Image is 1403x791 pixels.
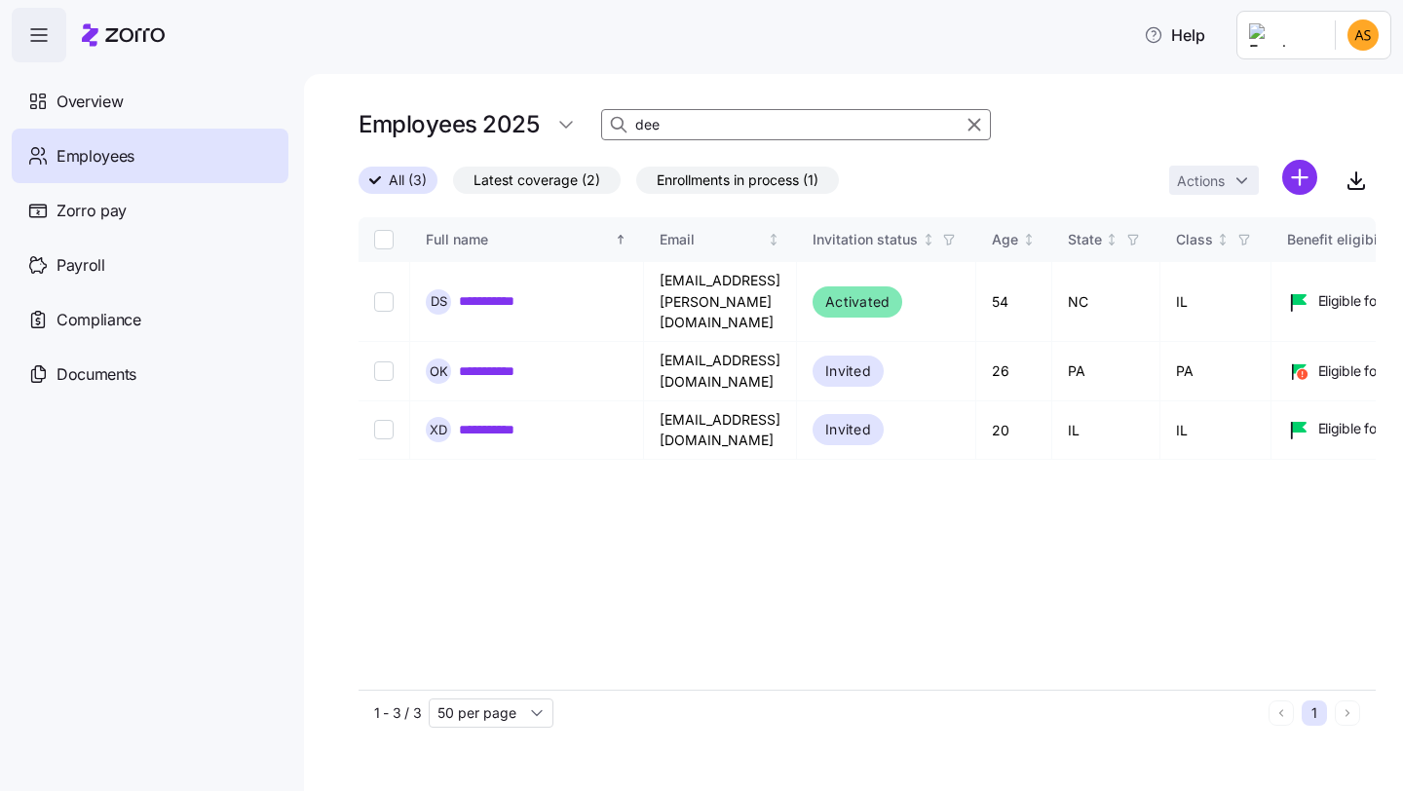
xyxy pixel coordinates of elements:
span: O K [430,365,448,378]
div: Not sorted [1105,233,1119,246]
input: Select record 2 [374,361,394,381]
button: Help [1128,16,1221,55]
a: Overview [12,74,288,129]
td: [EMAIL_ADDRESS][PERSON_NAME][DOMAIN_NAME] [644,262,797,343]
span: Help [1144,23,1205,47]
button: Actions [1169,166,1259,195]
th: EmailNot sorted [644,217,797,262]
div: Not sorted [767,233,780,246]
button: Previous page [1269,700,1294,726]
input: Select record 3 [374,420,394,439]
td: IL [1160,401,1271,460]
div: State [1068,229,1102,250]
a: Compliance [12,292,288,347]
div: Not sorted [1022,233,1036,246]
th: StateNot sorted [1052,217,1160,262]
div: Full name [426,229,611,250]
img: Employer logo [1249,23,1319,47]
th: Invitation statusNot sorted [797,217,976,262]
span: Employees [57,144,134,169]
span: Zorro pay [57,199,127,223]
th: AgeNot sorted [976,217,1052,262]
svg: add icon [1282,160,1317,195]
div: Sorted ascending [614,233,627,246]
span: Compliance [57,308,141,332]
a: Payroll [12,238,288,292]
div: Not sorted [922,233,935,246]
span: Enrollments in process (1) [657,168,818,193]
span: 1 - 3 / 3 [374,703,421,723]
span: All (3) [389,168,427,193]
a: Employees [12,129,288,183]
div: Invitation status [813,229,918,250]
span: Activated [825,290,890,314]
td: IL [1052,401,1160,460]
h1: Employees 2025 [359,109,539,139]
td: 26 [976,342,1052,400]
input: Search Employees [601,109,991,140]
span: D S [431,295,447,308]
div: Email [660,229,764,250]
span: Invited [825,418,871,441]
div: Class [1176,229,1213,250]
td: [EMAIL_ADDRESS][DOMAIN_NAME] [644,342,797,400]
td: IL [1160,262,1271,343]
td: 20 [976,401,1052,460]
div: Not sorted [1216,233,1230,246]
div: Age [992,229,1018,250]
button: Next page [1335,700,1360,726]
img: 835be5d9d2fb0bff5529581db3e63ca5 [1347,19,1379,51]
span: Latest coverage (2) [474,168,600,193]
span: Documents [57,362,136,387]
input: Select all records [374,230,394,249]
span: X D [430,424,447,436]
a: Zorro pay [12,183,288,238]
td: [EMAIL_ADDRESS][DOMAIN_NAME] [644,401,797,460]
td: PA [1052,342,1160,400]
button: 1 [1302,700,1327,726]
a: Documents [12,347,288,401]
td: 54 [976,262,1052,343]
input: Select record 1 [374,292,394,312]
td: NC [1052,262,1160,343]
span: Overview [57,90,123,114]
td: PA [1160,342,1271,400]
span: Payroll [57,253,105,278]
th: ClassNot sorted [1160,217,1271,262]
th: Full nameSorted ascending [410,217,644,262]
span: Actions [1177,174,1225,188]
span: Invited [825,359,871,383]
